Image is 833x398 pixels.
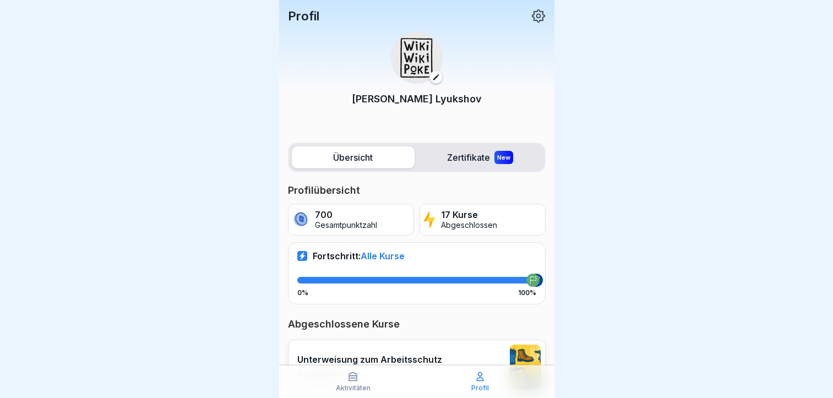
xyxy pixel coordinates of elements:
label: Zertifikate [419,146,542,168]
p: 700 [315,210,377,220]
p: Profil [471,384,489,392]
p: 100% [518,289,536,297]
p: 0% [297,289,308,297]
p: Abgeschlossen [441,221,497,230]
img: coin.svg [292,210,310,229]
img: bgsrfyvhdm6180ponve2jajk.png [510,345,541,389]
p: Fortschritt: [313,250,405,261]
p: [PERSON_NAME] Lyukshov [352,91,482,106]
span: Alle Kurse [361,250,405,261]
p: Unterweisung zum Arbeitsschutz [297,354,442,365]
label: Übersicht [292,146,415,168]
p: Aktivitäten [336,384,371,392]
img: zwp4h8zk3kg0hwsr8vr9nbgf.png [391,32,443,84]
div: New [494,151,513,164]
img: lightning.svg [423,210,436,229]
p: Profil [288,9,319,23]
p: Gesamtpunktzahl [315,221,377,230]
p: Abgeschlossene Kurse [288,318,546,331]
a: Unterweisung zum Arbeitsschutz4 Lektionen [288,340,546,394]
p: Profilübersicht [288,184,546,197]
p: 17 Kurse [441,210,497,220]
